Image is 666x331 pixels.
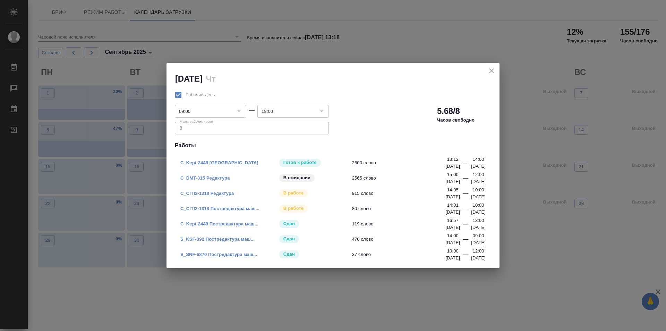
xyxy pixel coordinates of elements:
[283,251,295,258] p: Сдан
[437,106,460,117] h2: 5.68/8
[471,178,486,185] p: [DATE]
[352,175,450,182] span: 2565 слово
[447,156,459,163] p: 13:12
[352,221,450,227] span: 119 слово
[473,232,484,239] p: 09:00
[463,205,468,216] div: —
[352,236,450,243] span: 470 слово
[180,252,257,257] a: S_SNF-6870 Постредактура маш...
[463,250,468,262] div: —
[437,117,475,124] p: Часов свободно
[283,205,304,212] p: В работе
[352,205,450,212] span: 80 слово
[447,217,459,224] p: 16:57
[352,190,450,197] span: 915 слово
[352,159,450,166] span: 2600 слово
[447,202,459,209] p: 14:01
[180,237,255,242] a: S_KSF-392 Постредактура маш...
[473,156,484,163] p: 14:00
[445,178,460,185] p: [DATE]
[447,232,459,239] p: 14:00
[249,106,255,115] div: —
[471,163,486,170] p: [DATE]
[283,235,295,242] p: Сдан
[175,74,202,83] h2: [DATE]
[473,248,484,255] p: 12:00
[445,193,460,200] p: [DATE]
[352,251,450,258] span: 37 слово
[473,202,484,209] p: 10:00
[463,220,468,231] div: —
[486,66,497,76] button: close
[473,187,484,193] p: 10:00
[283,220,295,227] p: Сдан
[445,163,460,170] p: [DATE]
[445,224,460,231] p: [DATE]
[471,193,486,200] p: [DATE]
[445,255,460,262] p: [DATE]
[471,239,486,246] p: [DATE]
[206,74,215,83] h2: Чт
[445,209,460,216] p: [DATE]
[473,171,484,178] p: 12:00
[180,206,259,211] a: C_CITI2-1318 Постредактура маш...
[186,91,215,98] span: Рабочий день
[463,189,468,200] div: —
[447,171,459,178] p: 15:00
[180,191,234,196] a: C_CITI2-1318 Редактура
[471,224,486,231] p: [DATE]
[175,141,491,150] h4: Работы
[473,217,484,224] p: 13:00
[283,174,311,181] p: В ожидании
[447,248,459,255] p: 10:00
[283,159,317,166] p: Готов к работе
[463,159,468,170] div: —
[447,187,459,193] p: 14:05
[471,209,486,216] p: [DATE]
[180,160,258,165] a: C_Kept-2448 [GEOGRAPHIC_DATA]
[180,175,230,181] a: C_DMT-315 Редактура
[463,235,468,246] div: —
[445,239,460,246] p: [DATE]
[180,221,258,226] a: C_Kept-2448 Постредактура маш...
[283,190,304,197] p: В работе
[471,255,486,262] p: [DATE]
[463,174,468,185] div: —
